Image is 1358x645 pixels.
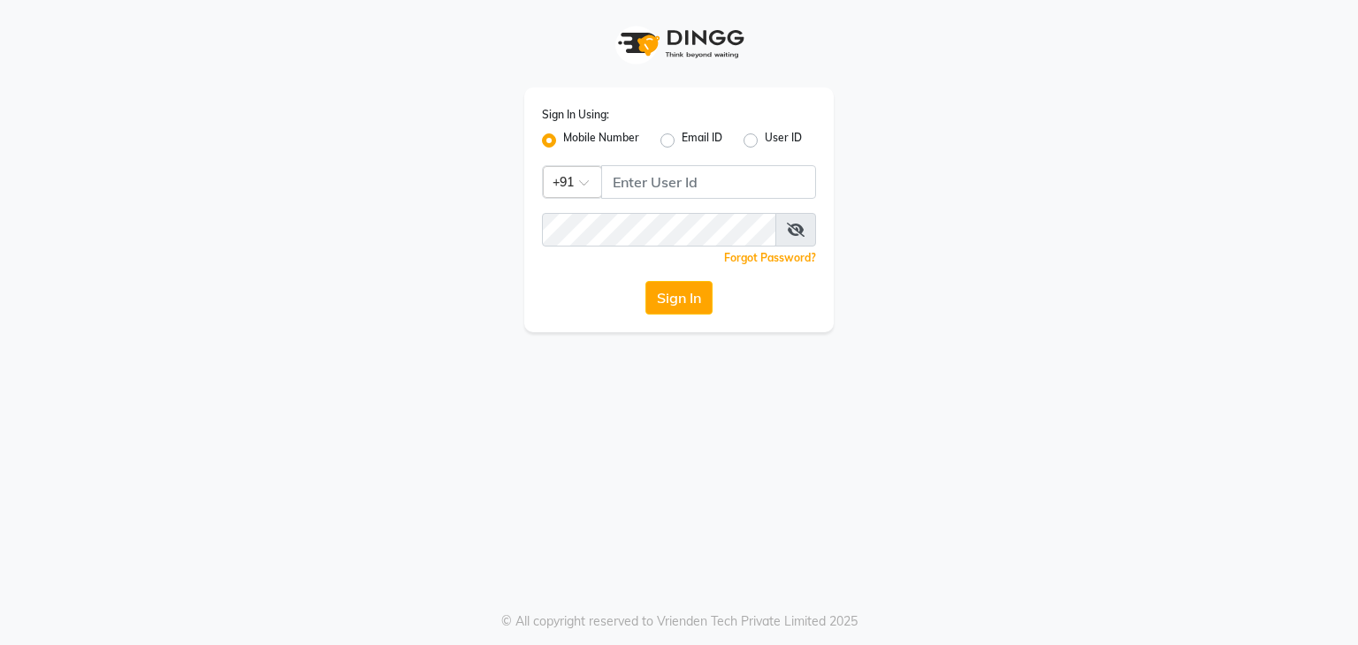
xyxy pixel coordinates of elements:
[608,18,750,70] img: logo1.svg
[765,130,802,151] label: User ID
[542,107,609,123] label: Sign In Using:
[724,251,816,264] a: Forgot Password?
[563,130,639,151] label: Mobile Number
[542,213,776,247] input: Username
[682,130,722,151] label: Email ID
[645,281,713,315] button: Sign In
[601,165,816,199] input: Username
